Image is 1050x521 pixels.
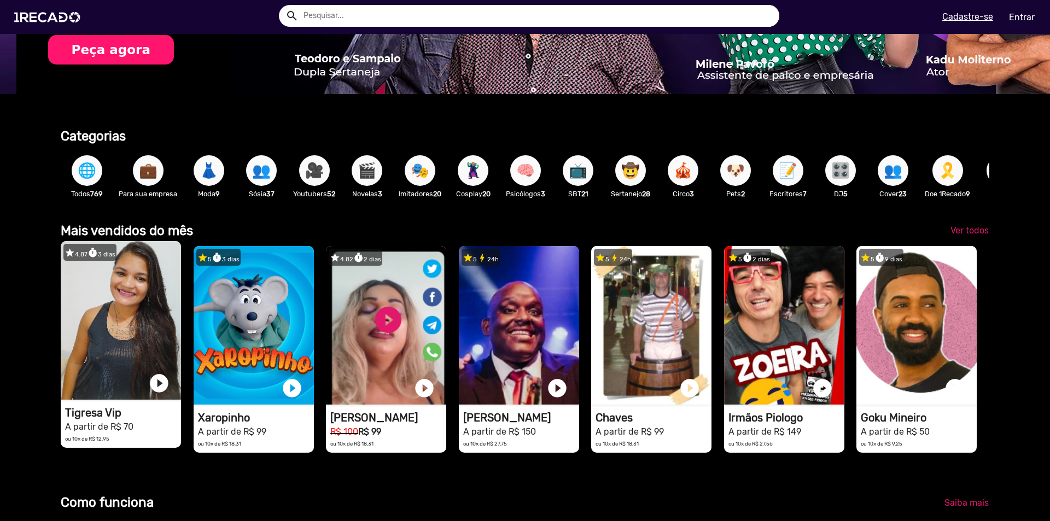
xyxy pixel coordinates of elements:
[728,411,844,424] h1: Irmãos Piologo
[61,223,193,238] b: Mais vendidos do mês
[299,155,330,186] button: 🎥
[510,155,541,186] button: 🧠
[872,189,914,199] p: Cover
[938,155,957,186] span: 🎗️
[610,189,651,199] p: Sertanejo
[728,426,801,437] small: A partir de R$ 149
[358,155,376,186] span: 🎬
[198,411,314,424] h1: Xaropinho
[65,406,181,419] h1: Tigresa Vip
[591,246,711,405] video: 1RECADO vídeos dedicados para fãs e empresas
[459,246,579,405] video: 1RECADO vídeos dedicados para fãs e empresas
[861,426,930,437] small: A partir de R$ 50
[48,35,174,65] button: Peça agora
[72,155,102,186] button: 🌐
[378,190,382,198] b: 3
[505,189,546,199] p: Psicólogos
[825,155,856,186] button: 🎛️
[198,426,266,437] small: A partir de R$ 99
[861,411,977,424] h1: Goku Mineiro
[463,426,536,437] small: A partir de R$ 150
[724,246,844,405] video: 1RECADO vídeos dedicados para fãs e empresas
[596,411,711,424] h1: Chaves
[878,155,908,186] button: 👥
[295,5,779,27] input: Pesquisar...
[463,441,507,447] small: ou 10x de R$ 27,75
[411,155,429,186] span: 🎭
[282,5,301,25] button: Example home icon
[668,155,698,186] button: 🎪
[679,377,701,399] a: play_circle_filled
[861,441,902,447] small: ou 10x de R$ 9,25
[433,190,441,198] b: 20
[194,155,224,186] button: 👗
[516,155,535,186] span: 🧠
[330,426,358,437] small: R$ 100
[615,155,646,186] button: 🤠
[241,189,282,199] p: Sósia
[596,426,664,437] small: A partir de R$ 99
[61,241,181,400] video: 1RECADO vídeos dedicados para fãs e empresas
[720,155,751,186] button: 🐶
[413,377,435,399] a: play_circle_filled
[944,377,966,399] a: play_circle_filled
[66,189,108,199] p: Todos
[352,155,382,186] button: 🎬
[899,190,907,198] b: 23
[773,155,803,186] button: 📝
[464,155,482,186] span: 🦹🏼‍♀️
[246,155,277,186] button: 👥
[463,411,579,424] h1: [PERSON_NAME]
[330,441,374,447] small: ou 10x de R$ 18,31
[194,246,314,405] video: 1RECADO vídeos dedicados para fãs e empresas
[293,189,335,199] p: Youtubers
[285,9,299,22] mat-icon: Example home icon
[61,495,154,510] b: Como funciona
[803,190,807,198] b: 7
[621,155,640,186] span: 🤠
[61,128,126,144] b: Categorias
[326,246,446,405] video: 1RECADO vídeos dedicados para fãs e empresas
[884,155,902,186] span: 👥
[767,189,809,199] p: Escritores
[252,155,271,186] span: 👥
[133,155,164,186] button: 💼
[330,411,446,424] h1: [PERSON_NAME]
[305,155,324,186] span: 🎥
[139,155,157,186] span: 💼
[812,377,833,399] a: play_circle_filled
[936,493,997,513] a: Saiba mais
[281,377,303,399] a: play_circle_filled
[78,155,96,186] span: 🌐
[569,155,587,186] span: 📺
[950,225,989,236] span: Ver todos
[966,190,970,198] b: 9
[563,155,593,186] button: 📺
[856,246,977,405] video: 1RECADO vídeos dedicados para fãs e empresas
[779,155,797,186] span: 📝
[642,190,650,198] b: 28
[541,190,545,198] b: 3
[728,441,773,447] small: ou 10x de R$ 27,56
[215,190,220,198] b: 9
[596,441,639,447] small: ou 10x de R$ 18,31
[944,497,989,508] span: Saiba mais
[405,155,435,186] button: 🎭
[188,189,230,199] p: Moda
[200,155,218,186] span: 👗
[327,190,335,198] b: 52
[452,189,494,199] p: Cosplay
[399,189,441,199] p: Imitadores
[358,426,381,437] b: R$ 99
[690,190,694,198] b: 3
[346,189,388,199] p: Novelas
[546,377,568,399] a: play_circle_filled
[942,11,993,22] u: Cadastre-se
[662,189,704,199] p: Circo
[715,189,756,199] p: Pets
[741,190,745,198] b: 2
[266,190,275,198] b: 37
[198,441,241,447] small: ou 10x de R$ 18,31
[148,372,170,394] a: play_circle_filled
[932,155,963,186] button: 🎗️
